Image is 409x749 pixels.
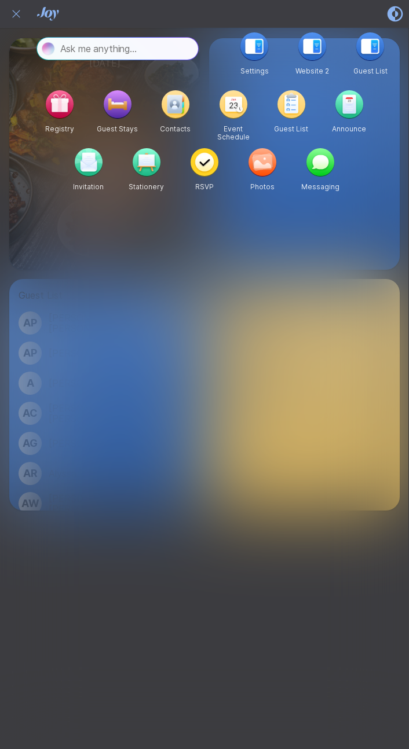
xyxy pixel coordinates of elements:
p: Photos [238,183,287,191]
p: Event Schedule [209,125,258,141]
p: Stationery [122,183,171,191]
p: Invitation [64,183,113,191]
p: RSVP [180,183,229,191]
a: Guest List [262,86,320,144]
a: Invitation [60,144,118,201]
a: Guest Stays [89,86,147,144]
p: Contacts [151,125,200,133]
p: Settings [230,67,279,75]
a: Messaging [291,144,349,201]
a: Registry [31,86,89,144]
a: Stationery [118,144,176,201]
a: Event Schedule [204,86,262,144]
p: Website 2 [288,67,337,75]
a: Announce [320,86,378,144]
p: Guest List [346,67,395,75]
input: Ask me anything... [37,38,198,60]
img: AI Icon [41,42,55,56]
p: Guest Stays [93,125,142,133]
a: Photos [233,144,291,201]
p: Announce [325,125,374,133]
a: RSVP [176,144,233,201]
p: Messaging [296,183,345,191]
p: Guest List [267,125,316,133]
a: Guest List [341,28,399,86]
a: Contacts [147,86,204,144]
a: Website 2 [283,28,341,86]
a: Settings [225,28,283,86]
p: Registry [35,125,84,133]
